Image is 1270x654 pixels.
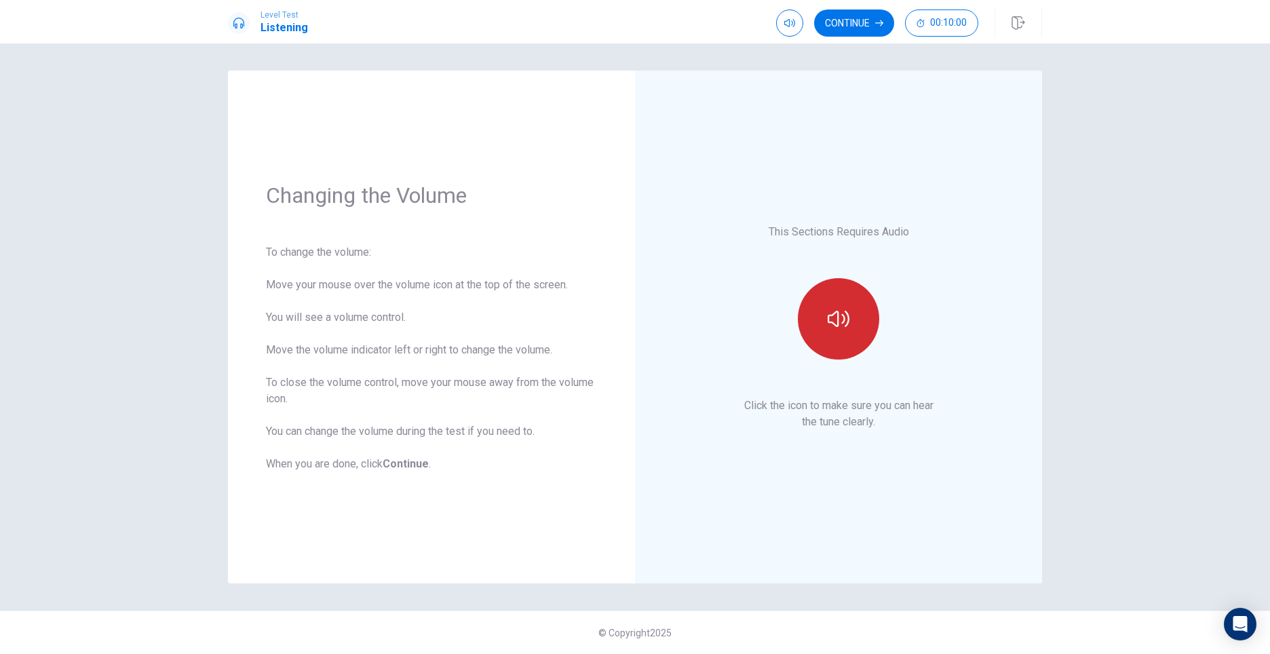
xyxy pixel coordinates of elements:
p: Click the icon to make sure you can hear the tune clearly. [744,398,934,430]
button: Continue [814,9,894,37]
span: © Copyright 2025 [598,628,672,638]
h1: Listening [261,20,308,36]
div: To change the volume: Move your mouse over the volume icon at the top of the screen. You will see... [266,244,597,472]
span: 00:10:00 [930,18,967,28]
button: 00:10:00 [905,9,978,37]
span: Level Test [261,10,308,20]
b: Continue [383,457,429,470]
div: Open Intercom Messenger [1224,608,1256,640]
h1: Changing the Volume [266,182,597,209]
p: This Sections Requires Audio [769,224,909,240]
